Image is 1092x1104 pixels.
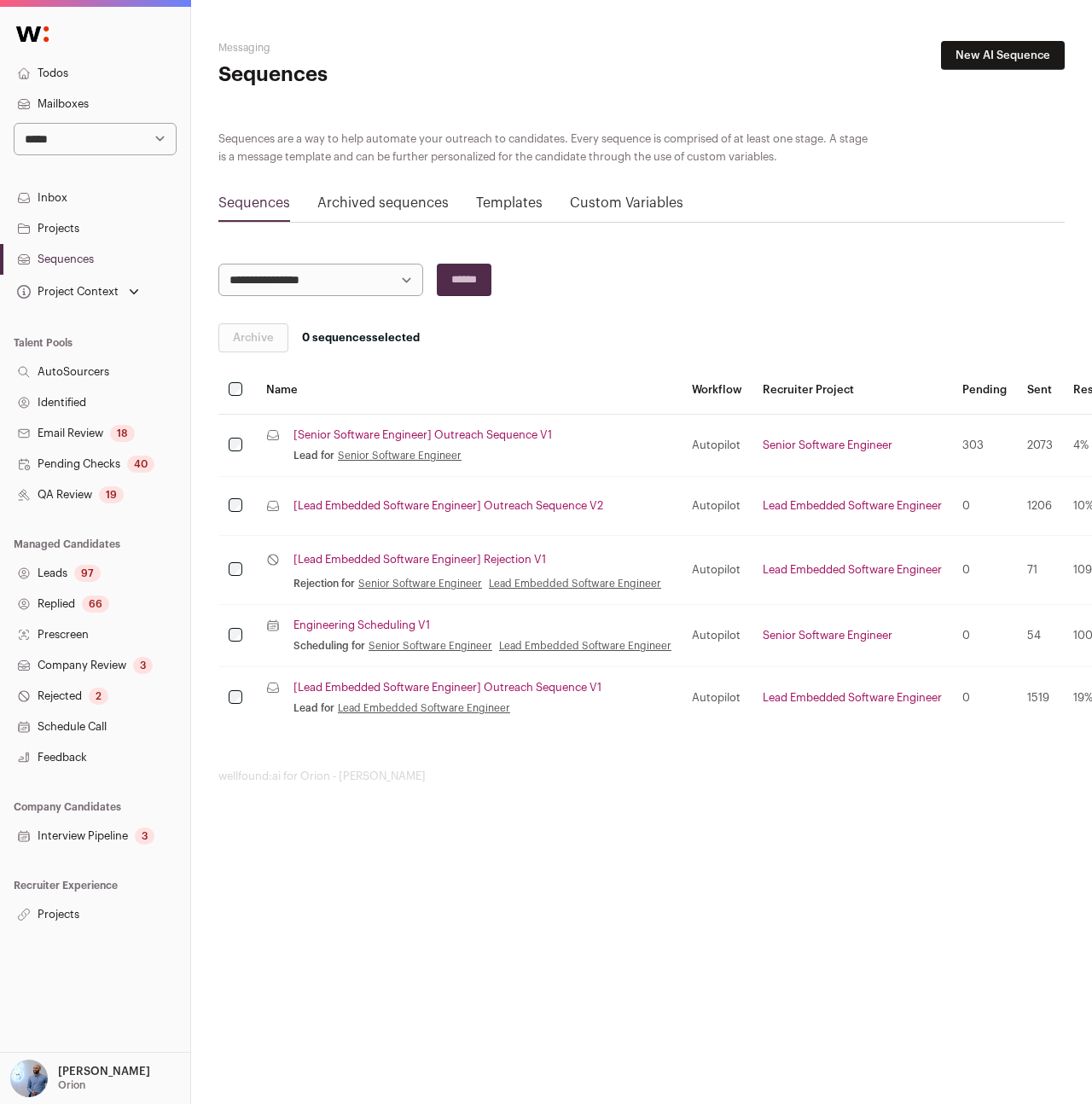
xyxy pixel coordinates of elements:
[218,196,290,210] a: Sequences
[256,366,682,415] th: Name
[302,331,420,345] span: selected
[1017,366,1063,415] th: Sent
[293,428,552,442] a: [Senior Software Engineer] Outreach Sequence V1
[952,477,1017,536] td: 0
[293,577,355,590] span: Rejection for
[338,449,462,462] a: Senior Software Engineer
[952,366,1017,415] th: Pending
[369,639,492,653] a: Senior Software Engineer
[99,486,124,503] div: 19
[218,770,1065,783] footer: wellfound:ai for Orion - [PERSON_NAME]
[952,415,1017,477] td: 303
[293,499,603,513] a: [Lead Embedded Software Engineer] Outreach Sequence V2
[58,1078,85,1092] p: Orion
[338,701,510,715] a: Lead Embedded Software Engineer
[58,1065,150,1078] p: [PERSON_NAME]
[682,366,752,415] th: Workflow
[133,657,153,674] div: 3
[10,1060,48,1097] img: 97332-medium_jpg
[682,536,752,605] td: Autopilot
[293,681,601,694] a: [Lead Embedded Software Engineer] Outreach Sequence V1
[14,280,142,304] button: Open dropdown
[763,439,892,450] a: Senior Software Engineer
[570,196,683,210] a: Custom Variables
[110,425,135,442] div: 18
[1017,477,1063,536] td: 1206
[682,667,752,729] td: Autopilot
[489,577,661,590] a: Lead Embedded Software Engineer
[317,196,449,210] a: Archived sequences
[293,639,365,653] span: Scheduling for
[82,596,109,613] div: 66
[293,619,430,632] a: Engineering Scheduling V1
[941,41,1065,70] a: New AI Sequence
[293,553,546,567] a: [Lead Embedded Software Engineer] Rejection V1
[763,692,942,703] a: Lead Embedded Software Engineer
[1017,605,1063,667] td: 54
[752,366,952,415] th: Recruiter Project
[952,536,1017,605] td: 0
[218,41,501,55] h2: Messaging
[763,564,942,575] a: Lead Embedded Software Engineer
[7,17,58,51] img: Wellfound
[293,701,334,715] span: Lead for
[682,605,752,667] td: Autopilot
[358,577,482,590] a: Senior Software Engineer
[1017,536,1063,605] td: 71
[763,500,942,511] a: Lead Embedded Software Engineer
[952,605,1017,667] td: 0
[1017,415,1063,477] td: 2073
[14,285,119,299] div: Project Context
[1017,667,1063,729] td: 1519
[127,456,154,473] div: 40
[74,565,101,582] div: 97
[7,1060,154,1097] button: Open dropdown
[952,667,1017,729] td: 0
[293,449,334,462] span: Lead for
[302,332,372,343] span: 0 sequences
[682,477,752,536] td: Autopilot
[218,130,874,166] div: Sequences are a way to help automate your outreach to candidates. Every sequence is comprised of ...
[476,196,543,210] a: Templates
[89,688,108,705] div: 2
[763,630,892,641] a: Senior Software Engineer
[682,415,752,477] td: Autopilot
[218,61,501,89] h1: Sequences
[499,639,671,653] a: Lead Embedded Software Engineer
[135,828,154,845] div: 3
